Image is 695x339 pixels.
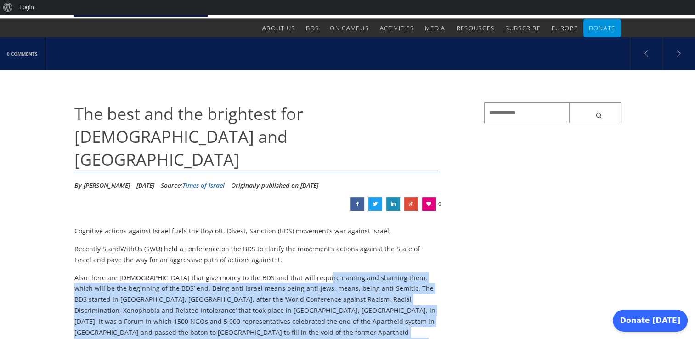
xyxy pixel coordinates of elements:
li: Originally published on [DATE] [231,179,318,192]
a: Europe [552,19,578,37]
li: By [PERSON_NAME] [74,179,130,192]
a: On Campus [330,19,369,37]
a: Donate [589,19,616,37]
span: Resources [456,24,494,32]
a: Times of Israel [182,181,225,190]
span: Europe [552,24,578,32]
a: The best and the brightest for Jews and Israel [368,197,382,211]
span: On Campus [330,24,369,32]
a: Media [425,19,446,37]
span: Media [425,24,446,32]
a: The best and the brightest for Jews and Israel [404,197,418,211]
a: About Us [262,19,295,37]
a: Subscribe [505,19,541,37]
span: The best and the brightest for [DEMOGRAPHIC_DATA] and [GEOGRAPHIC_DATA] [74,102,303,171]
li: [DATE] [136,179,154,192]
span: About Us [262,24,295,32]
a: The best and the brightest for Jews and Israel [386,197,400,211]
span: 0 [438,197,441,211]
span: Activities [380,24,414,32]
div: Source: [161,179,225,192]
span: BDS [306,24,319,32]
a: BDS [306,19,319,37]
span: Subscribe [505,24,541,32]
a: Activities [380,19,414,37]
p: Cognitive actions against Israel fuels the Boycott, Divest, Sanction (BDS) movement’s war against... [74,226,439,237]
span: Donate [589,24,616,32]
a: Resources [456,19,494,37]
a: The best and the brightest for Jews and Israel [350,197,364,211]
p: Recently StandWithUs (SWU) held a conference on the BDS to clarify the movement’s actions against... [74,243,439,266]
